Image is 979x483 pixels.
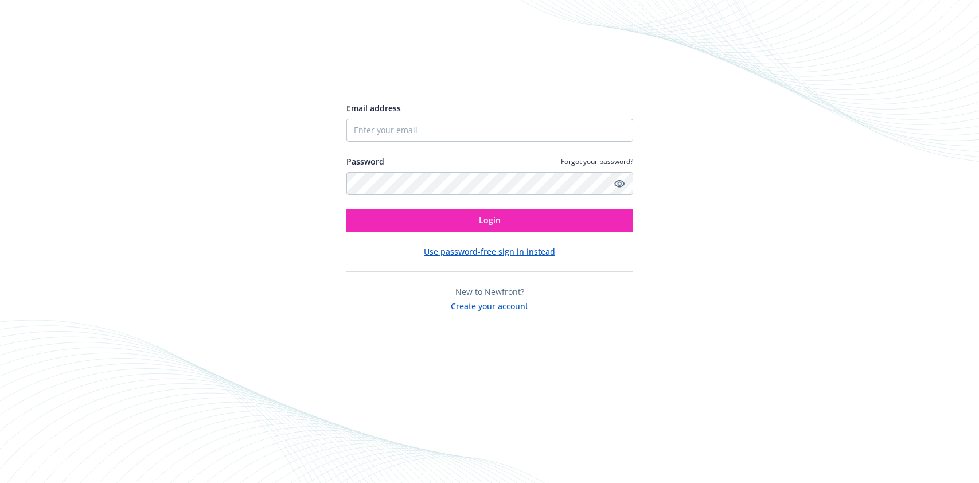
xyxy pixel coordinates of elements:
a: Forgot your password? [561,157,633,166]
span: New to Newfront? [455,286,524,297]
img: Newfront logo [346,61,455,81]
button: Create your account [451,298,528,312]
a: Show password [613,177,626,190]
button: Use password-free sign in instead [424,246,555,258]
input: Enter your password [346,172,633,195]
input: Enter your email [346,119,633,142]
button: Login [346,209,633,232]
span: Email address [346,103,401,114]
span: Login [479,215,501,225]
label: Password [346,155,384,168]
